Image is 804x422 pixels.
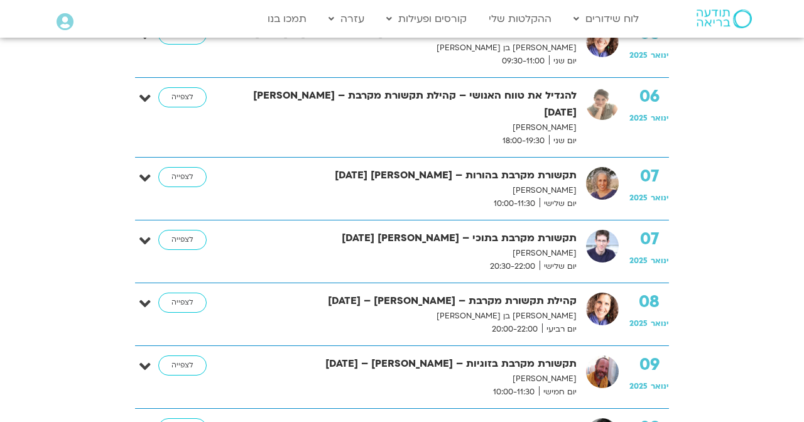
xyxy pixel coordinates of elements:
span: 09:30-11:00 [497,55,549,68]
a: לוח שידורים [567,7,645,31]
p: [PERSON_NAME] [247,121,577,134]
span: 20:00-22:00 [487,323,542,336]
span: ינואר [651,113,669,123]
strong: 06 [629,87,669,106]
span: יום שני [549,55,577,68]
span: יום שלישי [540,197,577,210]
strong: תקשורת מקרבת בהורות – [PERSON_NAME] [DATE] [247,167,577,184]
strong: 08 [629,293,669,311]
a: לצפייה [158,87,207,107]
span: 2025 [629,256,648,266]
span: יום חמישי [539,386,577,399]
img: תודעה בריאה [697,9,752,28]
a: לצפייה [158,293,207,313]
strong: 09 [629,355,669,374]
a: לצפייה [158,167,207,187]
span: 2025 [629,318,648,328]
span: 20:30-22:00 [486,260,540,273]
span: 10:00-11:30 [489,386,539,399]
strong: תקשורת מקרבת בזוגיות – [PERSON_NAME] – [DATE] [247,355,577,372]
span: יום שלישי [540,260,577,273]
strong: להגדיל את טווח האנושי – קהילת תקשורת מקרבת – [PERSON_NAME] [DATE] [247,87,577,121]
p: [PERSON_NAME] בן [PERSON_NAME] [247,310,577,323]
span: ינואר [651,318,669,328]
span: ינואר [651,256,669,266]
p: [PERSON_NAME] [247,372,577,386]
strong: תקשורת מקרבת בתוכי – [PERSON_NAME] [DATE] [247,230,577,247]
a: ההקלטות שלי [482,7,558,31]
span: יום שני [549,134,577,148]
strong: 07 [629,167,669,186]
p: [PERSON_NAME] [247,247,577,260]
a: תמכו בנו [261,7,313,31]
p: [PERSON_NAME] [247,184,577,197]
a: עזרה [322,7,371,31]
strong: 07 [629,230,669,249]
strong: קהילת תקשורת מקרבת – [PERSON_NAME] – [DATE] [247,293,577,310]
p: [PERSON_NAME] בן [PERSON_NAME] [247,41,577,55]
span: 2025 [629,381,648,391]
span: ינואר [651,193,669,203]
span: ינואר [651,50,669,60]
span: 18:00-19:30 [498,134,549,148]
span: 2025 [629,50,648,60]
span: 2025 [629,193,648,203]
span: יום רביעי [542,323,577,336]
span: 2025 [629,113,648,123]
span: 10:00-11:30 [489,197,540,210]
strong: 06 [629,24,669,43]
a: לצפייה [158,230,207,250]
span: ינואר [651,381,669,391]
a: קורסים ופעילות [380,7,473,31]
a: לצפייה [158,355,207,376]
